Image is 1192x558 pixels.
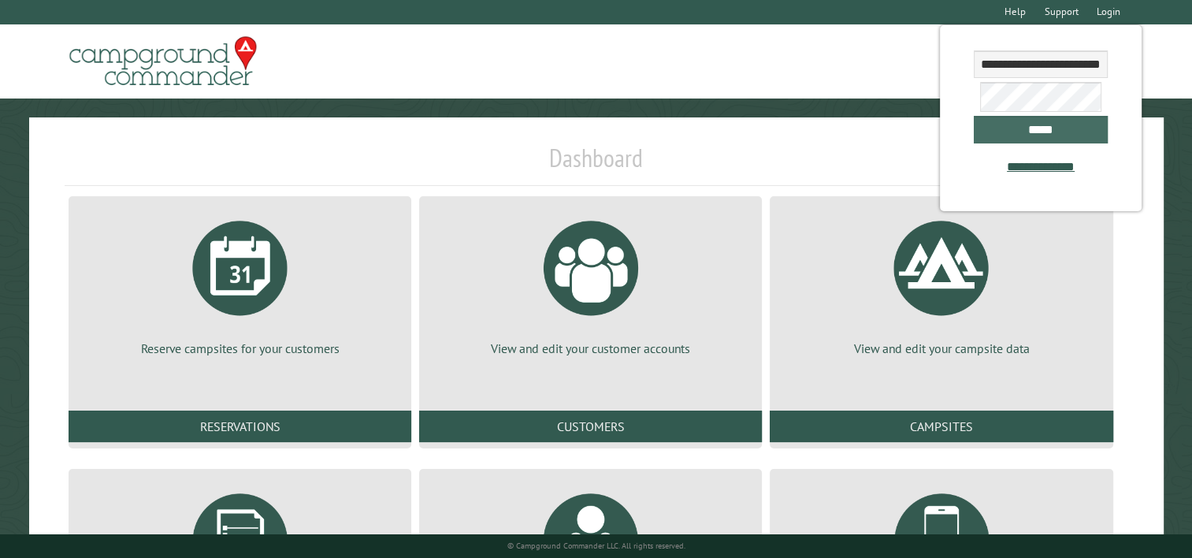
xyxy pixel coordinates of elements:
a: Reservations [69,411,411,442]
a: Customers [419,411,762,442]
p: View and edit your customer accounts [438,340,743,357]
a: View and edit your campsite data [789,209,1094,357]
img: Campground Commander [65,31,262,92]
p: Reserve campsites for your customers [87,340,392,357]
a: Campsites [770,411,1112,442]
small: © Campground Commander LLC. All rights reserved. [507,541,685,551]
a: Reserve campsites for your customers [87,209,392,357]
h1: Dashboard [65,143,1127,186]
a: View and edit your customer accounts [438,209,743,357]
p: View and edit your campsite data [789,340,1094,357]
